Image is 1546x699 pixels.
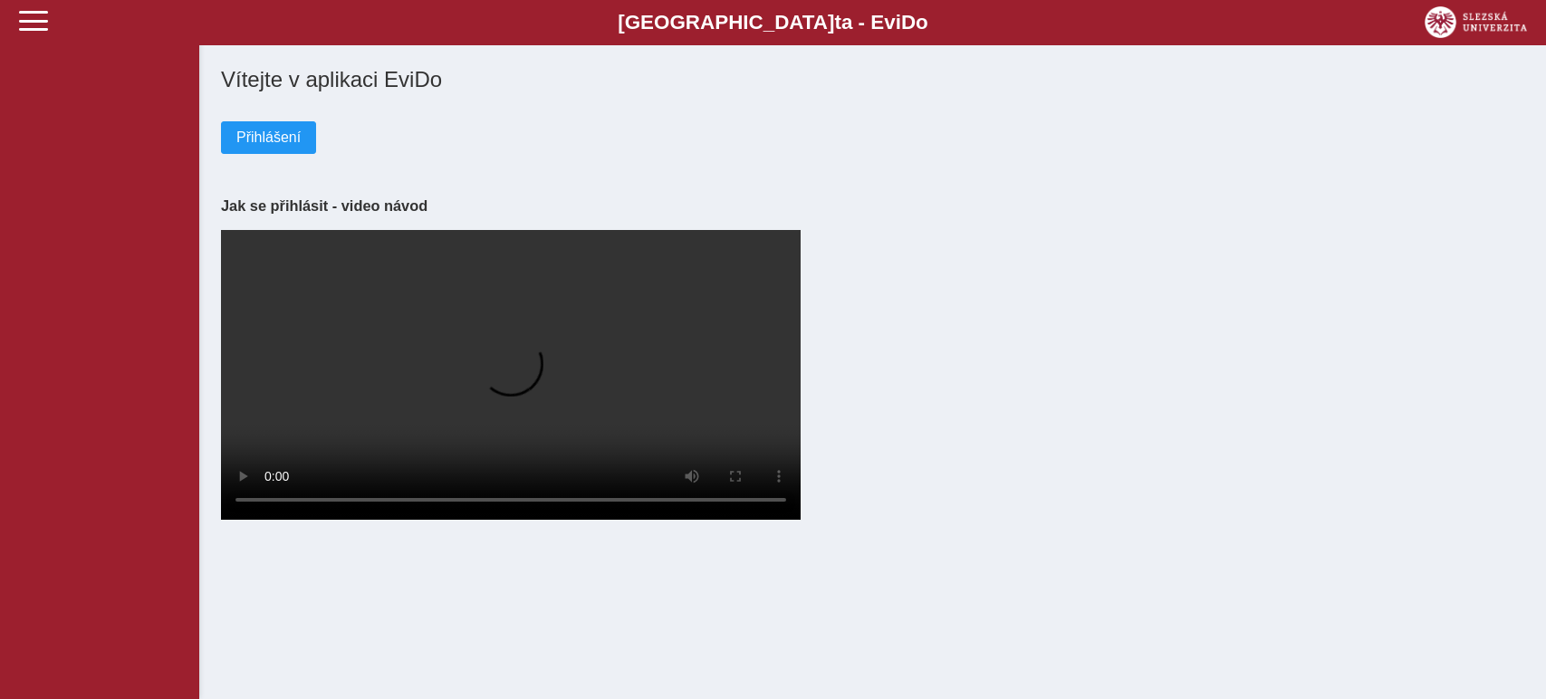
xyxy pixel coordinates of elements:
span: D [901,11,916,34]
video: Your browser does not support the video tag. [221,230,801,520]
span: t [834,11,840,34]
button: Přihlášení [221,121,316,154]
b: [GEOGRAPHIC_DATA] a - Evi [54,11,1492,34]
h3: Jak se přihlásit - video návod [221,197,1524,215]
span: Přihlášení [236,129,301,146]
img: logo_web_su.png [1425,6,1527,38]
span: o [916,11,928,34]
h1: Vítejte v aplikaci EviDo [221,67,1524,92]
